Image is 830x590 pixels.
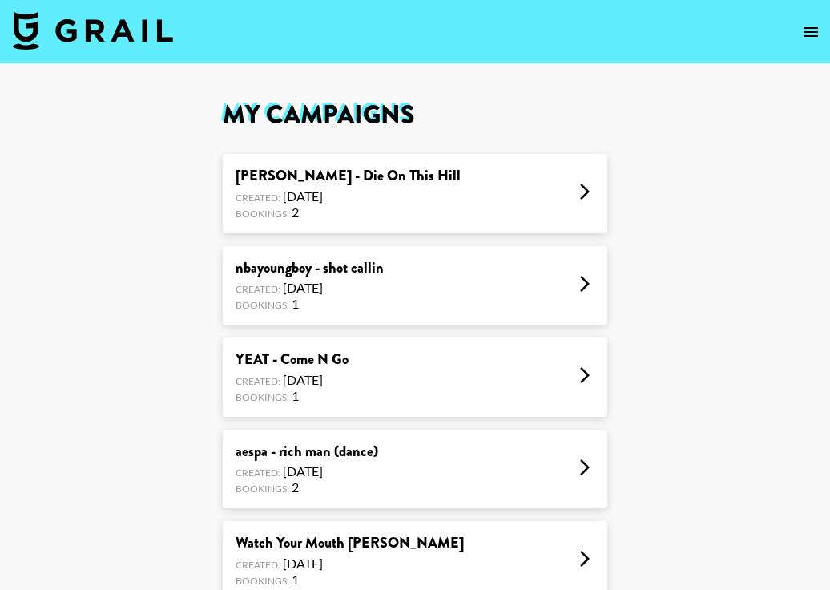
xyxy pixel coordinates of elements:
[236,559,280,571] span: Created:
[236,299,289,311] span: Bookings:
[223,103,607,128] h1: My Campaigns
[236,350,349,369] div: YEAT - Come N Go
[236,375,280,387] span: Created:
[236,442,378,461] div: aespa - rich man (dance)
[236,167,461,185] div: [PERSON_NAME] - Die On This Hill
[236,463,378,479] div: [DATE]
[236,188,461,204] div: [DATE]
[236,467,280,479] span: Created:
[236,192,280,204] span: Created:
[795,16,827,48] button: open drawer
[236,208,289,220] span: Bookings:
[236,388,349,404] div: 1
[236,534,464,552] div: Watch Your Mouth [PERSON_NAME]
[236,479,378,495] div: 2
[236,575,289,587] span: Bookings:
[236,572,464,588] div: 1
[236,483,289,495] span: Bookings:
[750,510,811,571] iframe: Drift Widget Chat Controller
[13,11,173,50] img: Grail Talent
[236,259,384,277] div: nbayoungboy - shot callin
[236,391,289,403] span: Bookings:
[236,556,464,572] div: [DATE]
[236,283,280,295] span: Created:
[236,280,384,296] div: [DATE]
[236,204,461,220] div: 2
[236,296,384,312] div: 1
[236,372,349,388] div: [DATE]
